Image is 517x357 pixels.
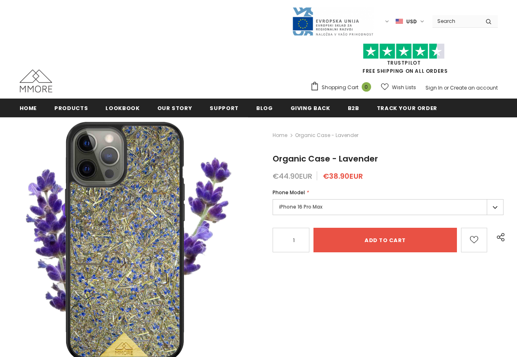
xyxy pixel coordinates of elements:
span: Our Story [157,104,192,112]
span: Organic Case - Lavender [295,130,358,140]
img: MMORE Cases [20,70,52,92]
span: Lookbook [105,104,139,112]
a: support [210,99,239,117]
span: FREE SHIPPING ON ALL ORDERS [310,47,498,74]
span: €44.90EUR [273,171,312,181]
span: Phone Model [273,189,305,196]
a: Create an account [450,84,498,91]
span: €38.90EUR [323,171,363,181]
span: or [444,84,449,91]
a: Sign In [425,84,443,91]
a: Home [273,130,287,140]
img: Javni Razpis [292,7,374,36]
span: Products [54,104,88,112]
span: Organic Case - Lavender [273,153,378,164]
span: USD [406,18,417,26]
a: Lookbook [105,99,139,117]
a: Home [20,99,37,117]
span: Shopping Cart [322,83,358,92]
img: Trust Pilot Stars [363,43,445,59]
a: Wish Lists [381,80,416,94]
a: Giving back [291,99,330,117]
a: B2B [348,99,359,117]
a: Track your order [377,99,437,117]
img: USD [396,18,403,25]
label: iPhone 16 Pro Max [273,199,504,215]
span: Track your order [377,104,437,112]
a: Shopping Cart 0 [310,81,375,94]
span: 0 [362,82,371,92]
span: Home [20,104,37,112]
a: Javni Razpis [292,18,374,25]
a: Trustpilot [387,59,421,66]
span: Giving back [291,104,330,112]
a: Blog [256,99,273,117]
span: support [210,104,239,112]
span: B2B [348,104,359,112]
input: Search Site [432,15,479,27]
a: Our Story [157,99,192,117]
input: Add to cart [313,228,457,252]
span: Wish Lists [392,83,416,92]
span: Blog [256,104,273,112]
a: Products [54,99,88,117]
